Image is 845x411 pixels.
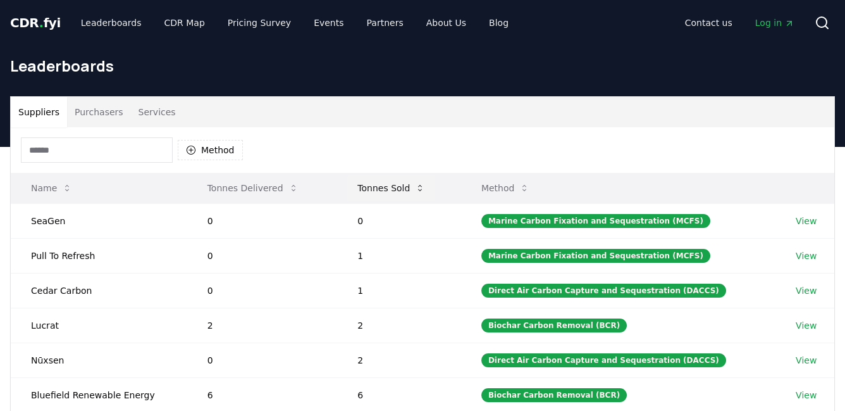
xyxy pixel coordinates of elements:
[67,97,131,127] button: Purchasers
[178,140,243,160] button: Method
[796,284,817,297] a: View
[755,16,794,29] span: Log in
[187,273,338,308] td: 0
[11,343,187,377] td: Nūxsen
[479,11,519,34] a: Blog
[796,250,817,262] a: View
[10,14,61,32] a: CDR.fyi
[347,175,435,201] button: Tonnes Sold
[337,343,461,377] td: 2
[71,11,152,34] a: Leaderboards
[481,353,726,367] div: Direct Air Carbon Capture and Sequestration (DACCS)
[481,388,627,402] div: Biochar Carbon Removal (BCR)
[337,273,461,308] td: 1
[154,11,215,34] a: CDR Map
[796,354,817,367] a: View
[10,56,835,76] h1: Leaderboards
[187,343,338,377] td: 0
[357,11,414,34] a: Partners
[21,175,82,201] button: Name
[197,175,309,201] button: Tonnes Delivered
[675,11,805,34] nav: Main
[11,203,187,238] td: SeaGen
[187,238,338,273] td: 0
[796,319,817,332] a: View
[745,11,805,34] a: Log in
[481,284,726,298] div: Direct Air Carbon Capture and Sequestration (DACCS)
[218,11,301,34] a: Pricing Survey
[39,15,44,30] span: .
[416,11,476,34] a: About Us
[71,11,519,34] nav: Main
[796,215,817,227] a: View
[11,273,187,308] td: Cedar Carbon
[337,238,461,273] td: 1
[11,308,187,343] td: Lucrat
[187,203,338,238] td: 0
[337,308,461,343] td: 2
[481,249,710,263] div: Marine Carbon Fixation and Sequestration (MCFS)
[675,11,743,34] a: Contact us
[481,214,710,228] div: Marine Carbon Fixation and Sequestration (MCFS)
[187,308,338,343] td: 2
[11,238,187,273] td: Pull To Refresh
[10,15,61,30] span: CDR fyi
[304,11,354,34] a: Events
[471,175,540,201] button: Method
[481,319,627,332] div: Biochar Carbon Removal (BCR)
[337,203,461,238] td: 0
[11,97,67,127] button: Suppliers
[796,389,817,402] a: View
[131,97,183,127] button: Services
